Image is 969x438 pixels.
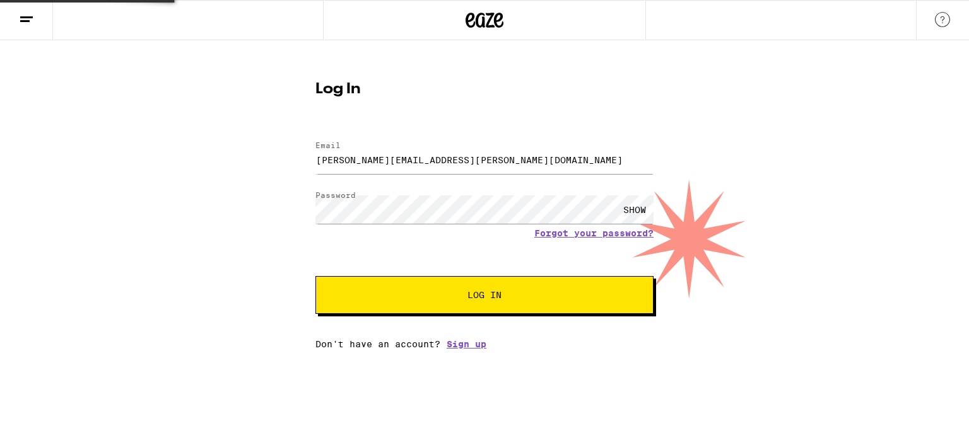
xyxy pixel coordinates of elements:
label: Email [315,141,341,149]
button: Log In [315,276,654,314]
div: SHOW [616,195,654,224]
h1: Log In [315,82,654,97]
span: Log In [467,291,502,299]
a: Sign up [447,339,486,349]
div: Don't have an account? [315,339,654,349]
label: Password [315,191,356,199]
input: Email [315,146,654,174]
a: Forgot your password? [534,228,654,238]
